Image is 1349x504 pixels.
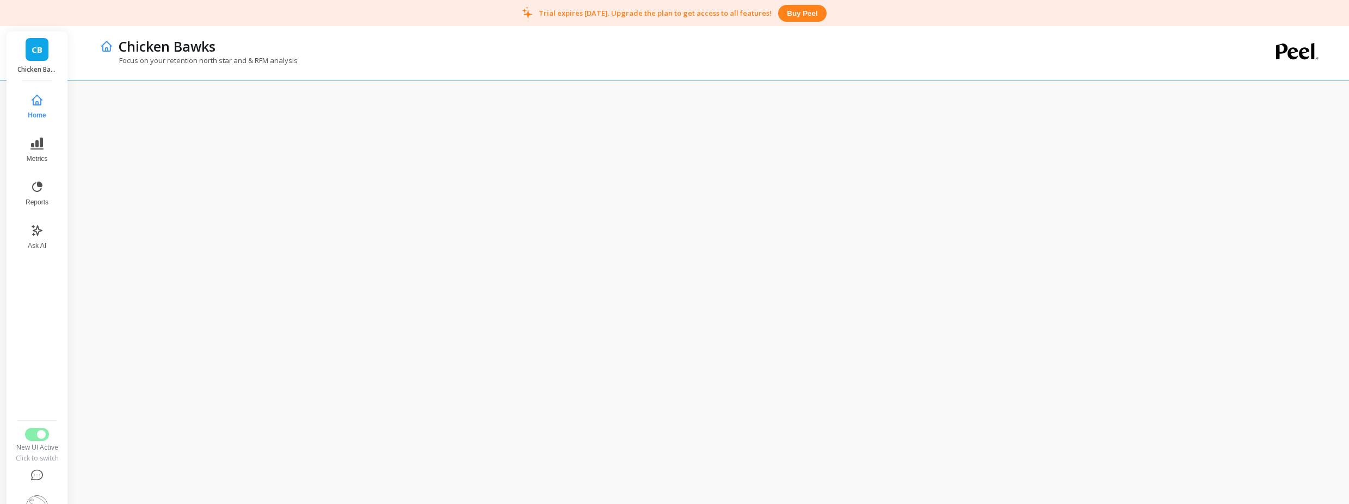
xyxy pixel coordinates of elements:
[15,454,59,463] div: Click to switch
[19,174,55,213] button: Reports
[28,111,46,120] span: Home
[32,43,42,56] span: CB
[119,37,215,55] p: Chicken Bawks
[15,443,59,452] div: New UI Active
[19,217,55,257] button: Ask AI
[19,130,55,170] button: Metrics
[100,55,298,65] p: Focus on your retention north star and & RFM analysis
[19,87,55,126] button: Home
[27,154,48,163] span: Metrics
[15,463,59,489] button: Help
[26,198,48,207] span: Reports
[28,241,46,250] span: Ask AI
[539,8,772,18] p: Trial expires [DATE]. Upgrade the plan to get access to all features!
[25,428,49,441] button: Switch to Legacy UI
[778,5,826,22] button: Buy peel
[17,65,57,74] p: Chicken Bawks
